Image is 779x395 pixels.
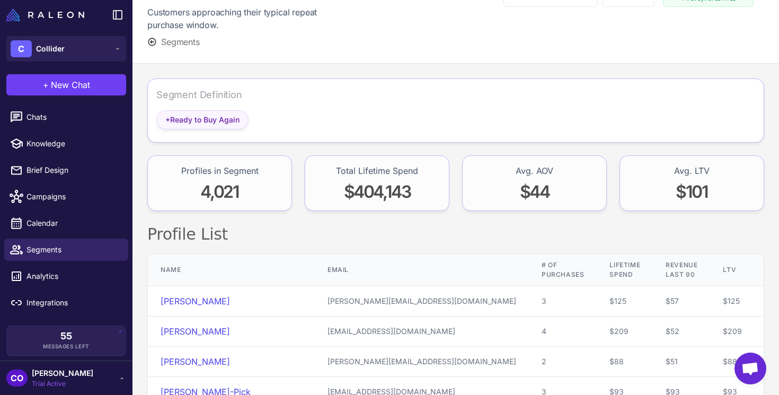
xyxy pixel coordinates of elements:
td: $52 [653,317,710,347]
span: $44 [520,181,550,202]
span: Brief Design [26,164,120,176]
h2: Profile List [147,224,764,245]
th: Revenue Last 90 [653,254,710,286]
td: $51 [653,347,710,377]
span: Trial Active [32,379,93,389]
div: Open chat [734,353,766,384]
span: Chats [26,111,120,123]
td: 2 [529,347,597,377]
span: Messages Left [43,343,90,350]
td: $57 [653,286,710,317]
td: [PERSON_NAME][EMAIL_ADDRESS][DOMAIN_NAME] [315,286,529,317]
td: $209 [710,317,755,347]
span: Calendar [26,217,120,229]
a: [PERSON_NAME] [161,326,230,337]
div: CO [6,370,28,387]
a: Brief Design [4,159,128,181]
th: Name [148,254,315,286]
a: [PERSON_NAME] [161,296,230,306]
td: 4 [529,317,597,347]
a: [PERSON_NAME] [161,356,230,367]
div: Segment Definition [156,87,242,102]
td: $125 [597,286,653,317]
a: Calendar [4,212,128,234]
span: $404,143 [344,181,411,202]
a: Integrations [4,292,128,314]
span: + [165,115,170,124]
span: 4,021 [200,181,238,202]
span: $101 [676,181,707,202]
span: 55 [60,331,72,341]
td: $88 [710,347,755,377]
button: CCollider [6,36,126,62]
td: [PERSON_NAME][EMAIL_ADDRESS][DOMAIN_NAME] [315,347,529,377]
span: Segments [26,244,120,256]
span: More Tools [26,323,111,335]
a: Chats [4,106,128,128]
span: [PERSON_NAME] [32,367,93,379]
td: [EMAIL_ADDRESS][DOMAIN_NAME] [315,317,529,347]
a: Campaigns [4,186,128,208]
td: $125 [710,286,755,317]
span: New Chat [51,78,90,91]
img: Raleon Logo [6,8,84,21]
th: # of Purchases [529,254,597,286]
th: LTV [710,254,755,286]
div: Profiles in Segment [181,164,259,177]
button: Segments [147,36,200,48]
th: Lifetime Spend [597,254,653,286]
td: 3 [529,286,597,317]
a: Segments [4,239,128,261]
a: Analytics [4,265,128,287]
div: Total Lifetime Spend [336,164,418,177]
span: Knowledge [26,138,120,150]
td: $88 [597,347,653,377]
button: +New Chat [6,74,126,95]
span: Analytics [26,270,120,282]
div: C [11,40,32,57]
td: $209 [597,317,653,347]
div: Customers approaching their typical repeat purchase window. [147,6,342,31]
span: Integrations [26,297,120,309]
span: Campaigns [26,191,120,203]
span: Collider [36,43,65,55]
a: Raleon Logo [6,8,88,21]
span: Segments [161,36,200,48]
a: Knowledge [4,133,128,155]
div: Avg. AOV [516,164,553,177]
div: Avg. LTV [674,164,710,177]
span: + [43,78,49,91]
span: Ready to Buy Again [165,114,240,126]
th: Email [315,254,529,286]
